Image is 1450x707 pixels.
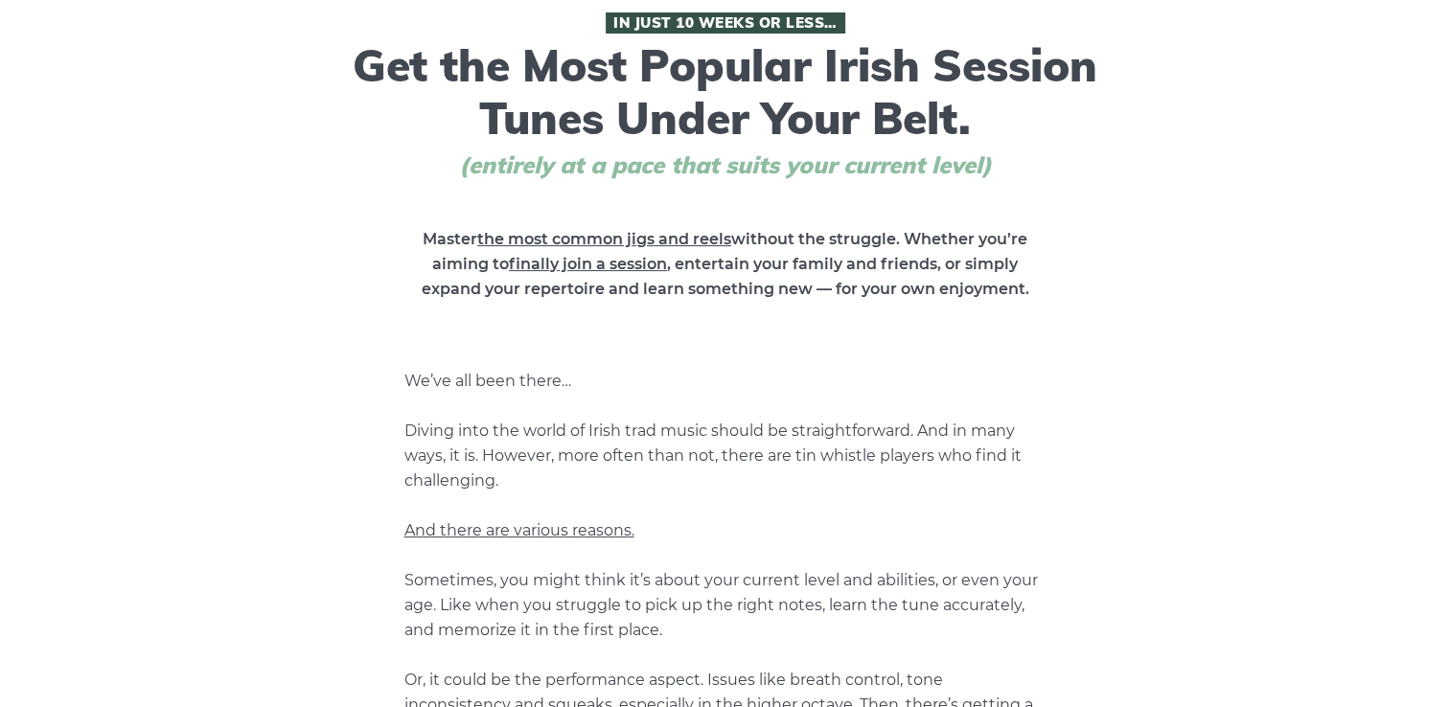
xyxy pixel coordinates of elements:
span: (entirely at a pace that suits your current level) [424,151,1027,179]
h1: Get the Most Popular Irish Session Tunes Under Your Belt. [347,12,1104,179]
span: finally join a session [509,255,667,273]
span: And there are various reasons. [404,521,634,539]
span: the most common jigs and reels [477,230,731,248]
span: In Just 10 Weeks or Less… [606,12,845,34]
strong: Master without the struggle. Whether you’re aiming to , entertain your family and friends, or sim... [422,230,1029,298]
